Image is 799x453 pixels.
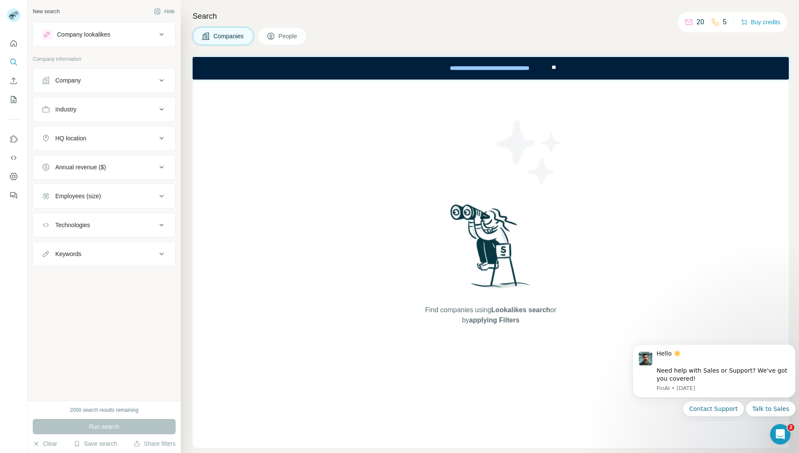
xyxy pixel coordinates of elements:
[7,73,20,88] button: Enrich CSV
[7,150,20,165] button: Use Surfe API
[741,16,780,28] button: Buy credits
[55,250,81,258] div: Keywords
[629,336,799,422] iframe: Intercom notifications message
[697,17,704,27] p: 20
[213,32,245,40] span: Companies
[7,36,20,51] button: Quick start
[33,70,175,91] button: Company
[33,24,175,45] button: Company lookalikes
[7,131,20,147] button: Use Surfe on LinkedIn
[193,10,789,22] h4: Search
[134,439,176,448] button: Share filters
[723,17,727,27] p: 5
[33,215,175,235] button: Technologies
[491,114,567,190] img: Surfe Illustration - Stars
[33,55,176,63] p: Company information
[55,76,81,85] div: Company
[33,186,175,206] button: Employees (size)
[423,305,559,325] span: Find companies using or by
[279,32,298,40] span: People
[7,169,20,184] button: Dashboard
[193,57,789,80] iframe: Banner
[33,439,57,448] button: Clear
[55,163,106,171] div: Annual revenue ($)
[7,54,20,70] button: Search
[33,99,175,120] button: Industry
[7,188,20,203] button: Feedback
[55,221,90,229] div: Technologies
[33,157,175,177] button: Annual revenue ($)
[55,105,77,114] div: Industry
[70,406,139,414] div: 2000 search results remaining
[74,439,117,448] button: Save search
[148,5,181,18] button: Hide
[7,92,20,107] button: My lists
[33,128,175,148] button: HQ location
[446,202,535,297] img: Surfe Illustration - Woman searching with binoculars
[33,244,175,264] button: Keywords
[788,424,794,431] span: 2
[55,134,86,142] div: HQ location
[469,316,519,324] span: applying Filters
[55,192,101,200] div: Employees (size)
[491,306,550,313] span: Lookalikes search
[57,30,110,39] div: Company lookalikes
[33,8,60,15] div: New search
[770,424,790,444] iframe: Intercom live chat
